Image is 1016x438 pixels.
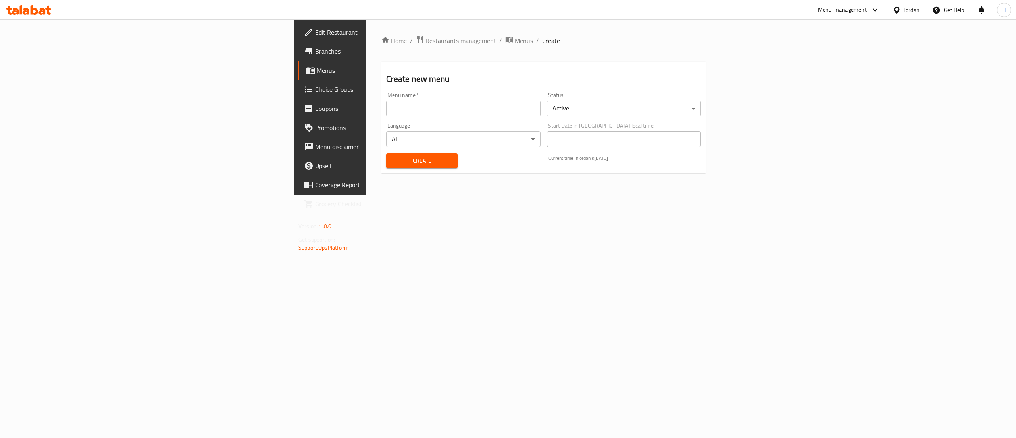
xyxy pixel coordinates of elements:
[298,194,464,213] a: Grocery Checklist
[1002,6,1006,14] span: H
[386,153,458,168] button: Create
[315,85,458,94] span: Choice Groups
[315,161,458,171] span: Upsell
[393,156,451,166] span: Create
[298,156,464,175] a: Upsell
[315,199,458,209] span: Grocery Checklist
[381,35,706,46] nav: breadcrumb
[515,36,533,45] span: Menus
[499,36,502,45] li: /
[298,137,464,156] a: Menu disclaimer
[315,180,458,190] span: Coverage Report
[298,99,464,118] a: Coupons
[298,23,464,42] a: Edit Restaurant
[298,61,464,80] a: Menus
[386,131,540,147] div: All
[505,35,533,46] a: Menus
[315,47,458,56] span: Branches
[298,118,464,137] a: Promotions
[547,101,701,116] div: Active
[548,155,701,162] p: Current time in Jordan is [DATE]
[315,123,458,132] span: Promotions
[536,36,539,45] li: /
[317,66,458,75] span: Menus
[315,27,458,37] span: Edit Restaurant
[298,242,349,253] a: Support.OpsPlatform
[319,221,331,231] span: 1.0.0
[298,42,464,61] a: Branches
[904,6,920,14] div: Jordan
[298,221,318,231] span: Version:
[298,235,335,245] span: Get support on:
[386,101,540,116] input: Please enter Menu name
[386,73,701,85] h2: Create new menu
[542,36,560,45] span: Create
[818,5,867,15] div: Menu-management
[298,80,464,99] a: Choice Groups
[298,175,464,194] a: Coverage Report
[315,142,458,151] span: Menu disclaimer
[315,104,458,113] span: Coupons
